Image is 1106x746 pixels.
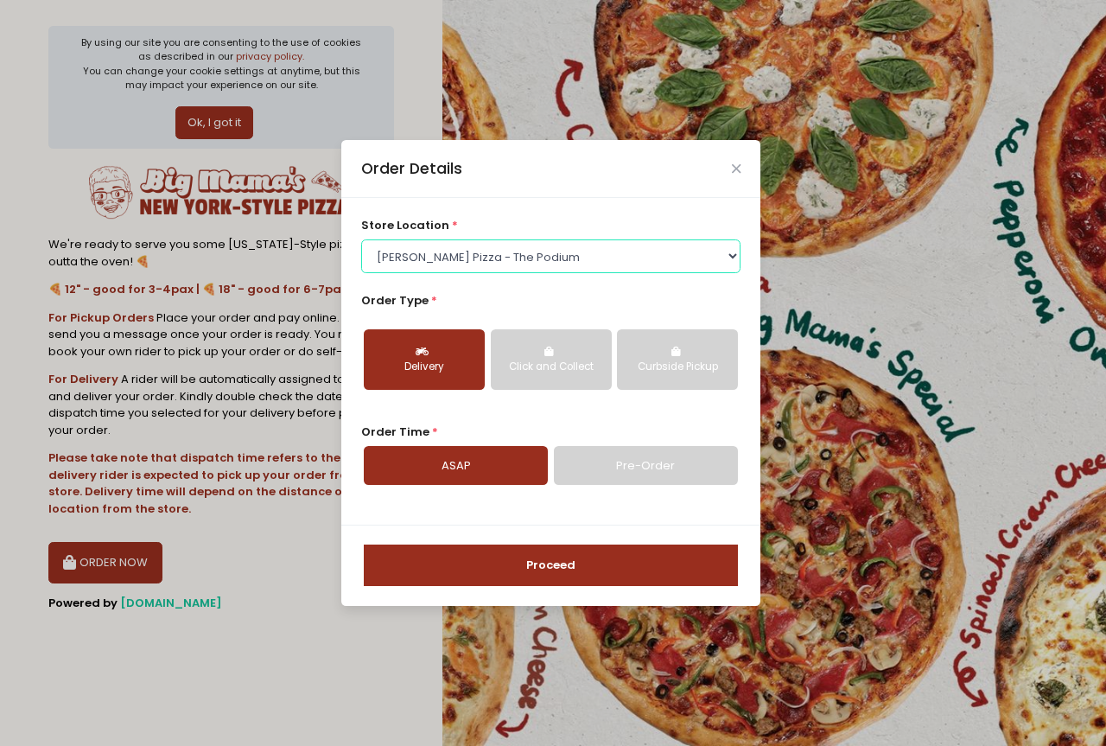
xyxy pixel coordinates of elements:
[617,329,738,390] button: Curbside Pickup
[361,217,449,233] span: store location
[732,164,741,173] button: Close
[491,329,612,390] button: Click and Collect
[376,360,473,375] div: Delivery
[364,545,738,586] button: Proceed
[629,360,726,375] div: Curbside Pickup
[361,157,462,180] div: Order Details
[361,292,429,309] span: Order Type
[503,360,600,375] div: Click and Collect
[364,329,485,390] button: Delivery
[364,446,548,486] a: ASAP
[361,424,429,440] span: Order Time
[554,446,738,486] a: Pre-Order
